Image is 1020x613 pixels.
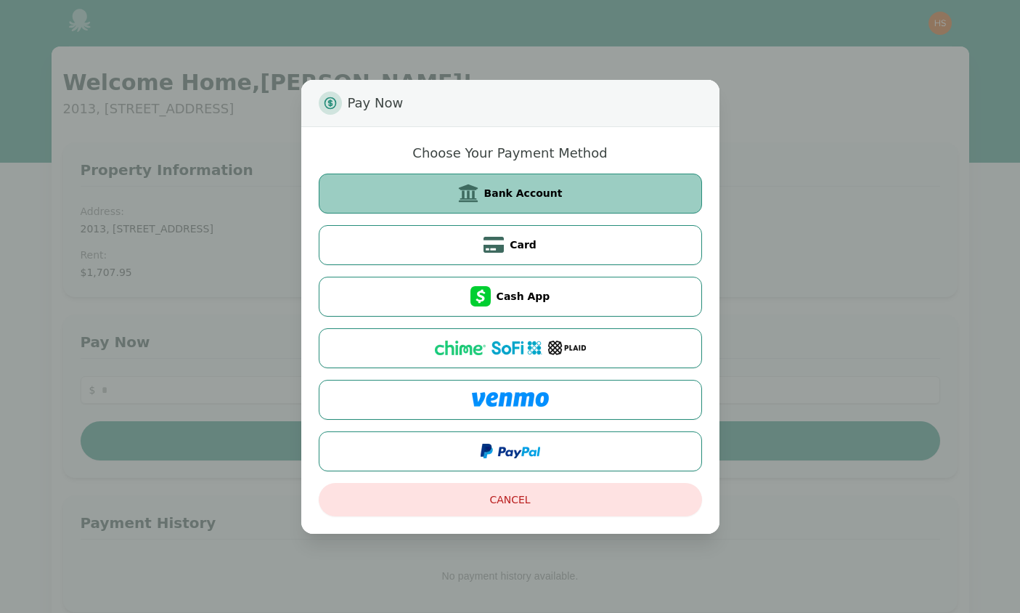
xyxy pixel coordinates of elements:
[412,145,607,162] h2: Choose Your Payment Method
[497,289,550,304] span: Cash App
[348,92,404,115] span: Pay Now
[435,341,486,355] img: Chime logo
[510,238,536,252] span: Card
[484,186,563,200] span: Bank Account
[481,444,540,458] img: PayPal logo
[319,483,702,516] button: Cancel
[548,341,586,355] img: Plaid logo
[472,392,549,407] img: Venmo logo
[319,277,702,317] button: Cash App
[319,225,702,265] button: Card
[491,341,542,355] img: SoFi logo
[319,174,702,214] button: Bank Account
